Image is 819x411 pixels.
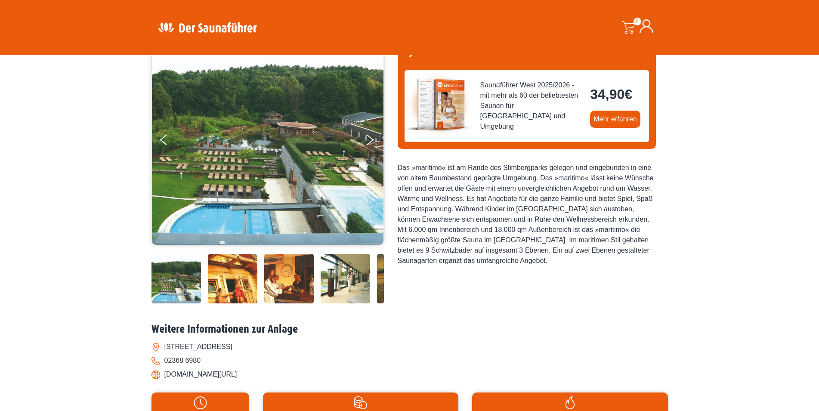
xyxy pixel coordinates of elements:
button: Next [365,131,386,152]
a: Mehr erfahren [590,111,640,128]
img: Uhr-weiss.svg [156,396,245,409]
img: Flamme-weiss.svg [476,396,663,409]
h2: Weitere Informationen zur Anlage [151,323,668,336]
span: Saunaführer West 2025/2026 - mit mehr als 60 der beliebtesten Saunen für [GEOGRAPHIC_DATA] und Um... [480,80,584,132]
span: € [624,87,632,102]
li: [DOMAIN_NAME][URL] [151,368,668,381]
span: 0 [634,18,641,25]
img: Preise-weiss.svg [267,396,454,409]
li: [STREET_ADDRESS] [151,340,668,354]
button: Previous [160,131,182,152]
div: Das »maritimo« ist am Rande des Stimbergparks gelegen und eingebunden in eine von altem Baumbesta... [398,163,656,266]
img: der-saunafuehrer-2025-west.jpg [405,70,473,139]
bdi: 34,90 [590,87,632,102]
li: 02368 6980 [151,354,668,368]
